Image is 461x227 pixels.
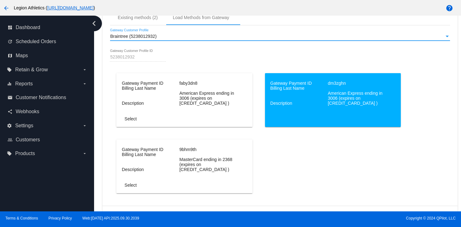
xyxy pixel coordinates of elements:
[82,216,139,220] a: Web:[DATE] API:2025.09.30.2039
[179,157,236,172] dt: MasterCard ending in 2368 (expires on [CREDIT_CARD_DATA] )
[16,25,40,30] span: Dashboard
[122,147,178,152] dd: Gateway Payment ID
[82,67,87,72] i: arrow_drop_down
[82,151,87,156] i: arrow_drop_down
[7,123,12,128] i: settings
[125,183,137,188] span: Select
[328,81,384,86] dt: dm3zghn
[89,18,99,28] i: chevron_left
[446,4,453,12] mat-icon: help
[117,179,145,191] button: Select
[8,95,13,100] i: email
[8,53,13,58] i: map
[8,93,87,103] a: email Customer Notifications
[15,123,33,129] span: Settings
[8,51,87,61] a: map Maps
[49,216,72,220] a: Privacy Policy
[117,113,145,124] button: Select
[179,147,236,152] dt: 9bhm9th
[110,211,450,217] h3: Additional Options
[118,15,158,20] div: Existing methods (2)
[179,81,236,86] dt: faby3dn8
[7,67,12,72] i: local_offer
[3,4,10,12] mat-icon: arrow_back
[15,81,33,87] span: Reports
[110,34,450,39] mat-select: Gateway Customer Profile
[16,53,28,58] span: Maps
[8,107,87,117] a: share Webhooks
[179,91,236,106] dt: American Express ending in 3006 (expires on [CREDIT_CARD_DATA] )
[7,81,12,86] i: equalizer
[125,116,137,121] span: Select
[82,81,87,86] i: arrow_drop_down
[7,151,12,156] i: local_offer
[14,5,95,10] span: Legion Athletics ( )
[8,37,87,47] a: update Scheduled Orders
[270,81,327,86] dd: Gateway Payment ID
[16,109,39,114] span: Webhooks
[15,151,35,156] span: Products
[122,86,178,91] dd: Billing Last Name
[15,67,48,73] span: Retain & Grow
[270,86,327,91] dd: Billing Last Name
[8,109,13,114] i: share
[8,25,13,30] i: dashboard
[8,39,13,44] i: update
[110,55,167,60] input: Gateway Customer Profile ID
[8,135,87,145] a: people_outline Customers
[82,123,87,128] i: arrow_drop_down
[5,216,38,220] a: Terms & Conditions
[8,23,87,33] a: dashboard Dashboard
[122,152,178,157] dd: Billing Last Name
[47,5,94,10] a: [URL][DOMAIN_NAME]
[110,34,156,39] span: Braintree (5238012932)
[16,95,66,100] span: Customer Notifications
[328,91,384,106] dt: American Express ending in 3006 (expires on [CREDIT_CARD_DATA] )
[8,137,13,142] i: people_outline
[16,39,56,44] span: Scheduled Orders
[122,167,178,172] dd: Description
[236,216,456,220] span: Copyright © 2024 QPilot, LLC
[122,81,178,86] dd: Gateway Payment ID
[16,137,40,143] span: Customers
[173,15,229,20] div: Load Methods from Gateway
[270,101,327,106] dd: Description
[122,101,178,106] dd: Description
